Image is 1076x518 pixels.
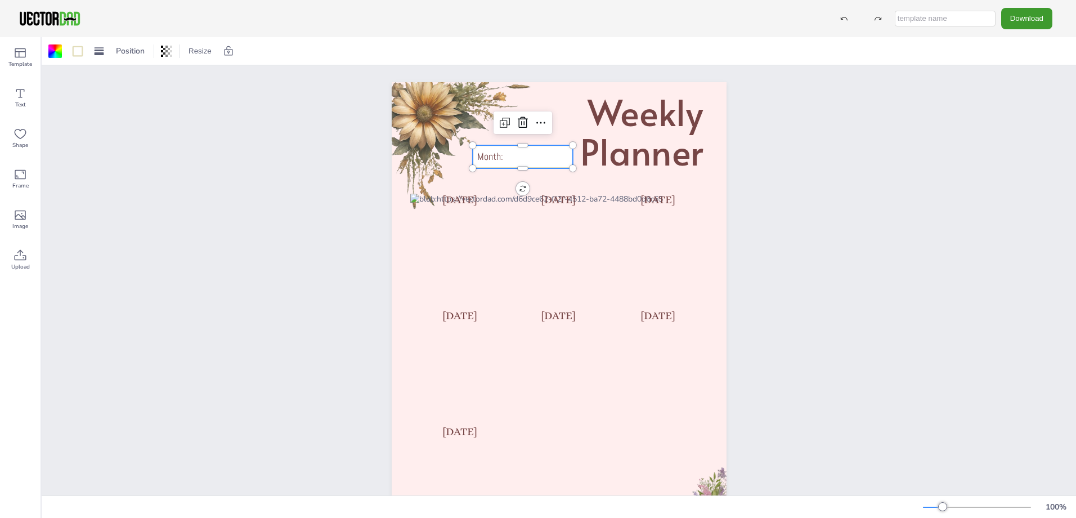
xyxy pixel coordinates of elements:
span: Frame [12,181,29,190]
span: Upload [11,262,30,271]
span: Shape [12,141,28,150]
span: [DATE] [641,193,675,206]
span: Position [114,46,147,56]
span: Template [8,60,32,69]
input: template name [895,11,996,26]
button: Resize [184,42,216,60]
button: Download [1001,8,1052,29]
span: [DATE] [443,309,477,322]
img: VectorDad-1.png [18,10,82,27]
span: [DATE] [443,425,477,438]
span: Month: [477,150,503,163]
div: 100 % [1042,502,1069,512]
span: Weekly [588,87,703,136]
span: Image [12,222,28,231]
span: [DATE] [641,309,675,322]
span: [DATE] [541,309,576,322]
span: Text [15,100,26,109]
span: Planner [580,127,703,176]
span: [DATE] [541,193,576,206]
span: [DATE] [443,193,477,206]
